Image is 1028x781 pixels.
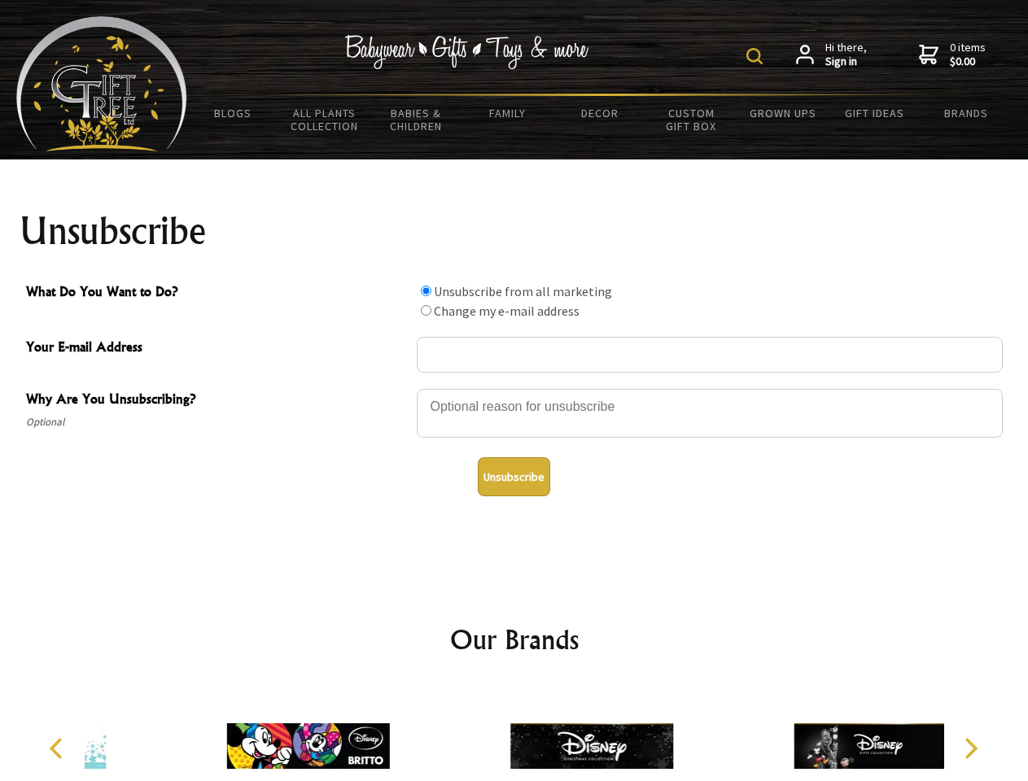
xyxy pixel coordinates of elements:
button: Previous [41,731,77,766]
span: Why Are You Unsubscribing? [26,389,409,412]
a: Decor [553,96,645,130]
input: What Do You Want to Do? [421,305,431,316]
a: Brands [921,96,1013,130]
h1: Unsubscribe [20,212,1009,251]
strong: Sign in [825,55,867,69]
a: 0 items$0.00 [919,41,986,69]
img: Babyware - Gifts - Toys and more... [16,16,187,151]
span: 0 items [950,40,986,69]
a: Gift Ideas [829,96,921,130]
button: Next [952,731,988,766]
h2: Our Brands [33,620,996,659]
button: Unsubscribe [478,457,550,496]
img: product search [746,48,763,64]
a: Custom Gift Box [645,96,737,143]
span: Optional [26,412,409,432]
span: Your E-mail Address [26,337,409,360]
strong: $0.00 [950,55,986,69]
span: Hi there, [825,41,867,69]
a: Babies & Children [370,96,462,143]
a: All Plants Collection [279,96,371,143]
textarea: Why Are You Unsubscribing? [417,389,1003,438]
a: BLOGS [187,96,279,130]
input: Your E-mail Address [417,337,1003,373]
a: Family [462,96,554,130]
img: Babywear - Gifts - Toys & more [345,35,589,69]
label: Unsubscribe from all marketing [434,283,612,299]
input: What Do You Want to Do? [421,286,431,296]
span: What Do You Want to Do? [26,281,409,305]
a: Hi there,Sign in [796,41,867,69]
a: Grown Ups [737,96,829,130]
label: Change my e-mail address [434,303,580,319]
